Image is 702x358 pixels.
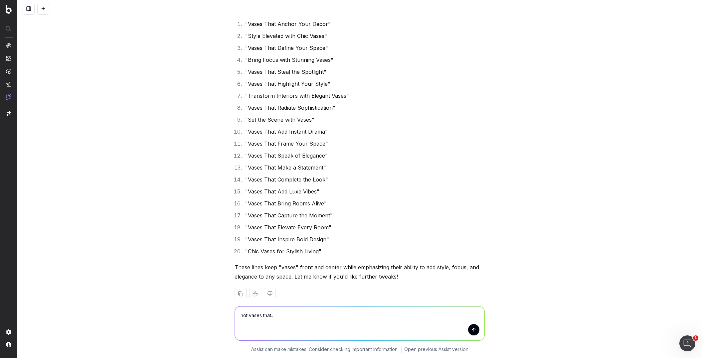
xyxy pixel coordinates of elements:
li: "Bring Focus with Stunning Vases" [243,55,485,64]
img: Setting [6,329,11,335]
li: "Vases That Complete the Look" [243,175,485,184]
p: These lines keep "vases" front and center while emphasizing their ability to add style, focus, an... [235,263,485,281]
li: "Vases That Add Instant Drama" [243,127,485,136]
li: "Vases That Highlight Your Style" [243,79,485,88]
li: "Vases That Radiate Sophistication" [243,103,485,112]
li: "Transform Interiors with Elegant Vases" [243,91,485,100]
li: "Vases That Capture the Moment" [243,211,485,220]
li: "Vases That Elevate Every Room" [243,223,485,232]
li: "Vases That Inspire Bold Design" [243,235,485,244]
li: "Style Elevated with Chic Vases" [243,31,485,41]
img: Studio [6,81,11,87]
img: Switch project [7,111,11,116]
img: Analytics [6,43,11,48]
a: Open previous Assist version [404,346,468,353]
li: "Vases That Anchor Your Décor" [243,19,485,29]
img: Assist [6,94,11,100]
img: My account [6,342,11,347]
p: Assist can make mistakes. Consider checking important information. [251,346,399,353]
li: "Vases That Frame Your Space" [243,139,485,148]
textarea: not vases that. [235,306,484,340]
li: "Set the Scene with Vases" [243,115,485,124]
li: "Vases That Add Luxe Vibes" [243,187,485,196]
iframe: Intercom live chat [679,335,695,351]
li: "Vases That Bring Rooms Alive" [243,199,485,208]
img: Botify logo [6,5,12,14]
span: 1 [693,335,698,341]
li: "Vases That Speak of Elegance" [243,151,485,160]
li: "Chic Vases for Stylish Living" [243,247,485,256]
li: "Vases That Make a Statement" [243,163,485,172]
img: Activation [6,68,11,74]
li: "Vases That Define Your Space" [243,43,485,53]
li: "Vases That Steal the Spotlight" [243,67,485,76]
img: Intelligence [6,56,11,61]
